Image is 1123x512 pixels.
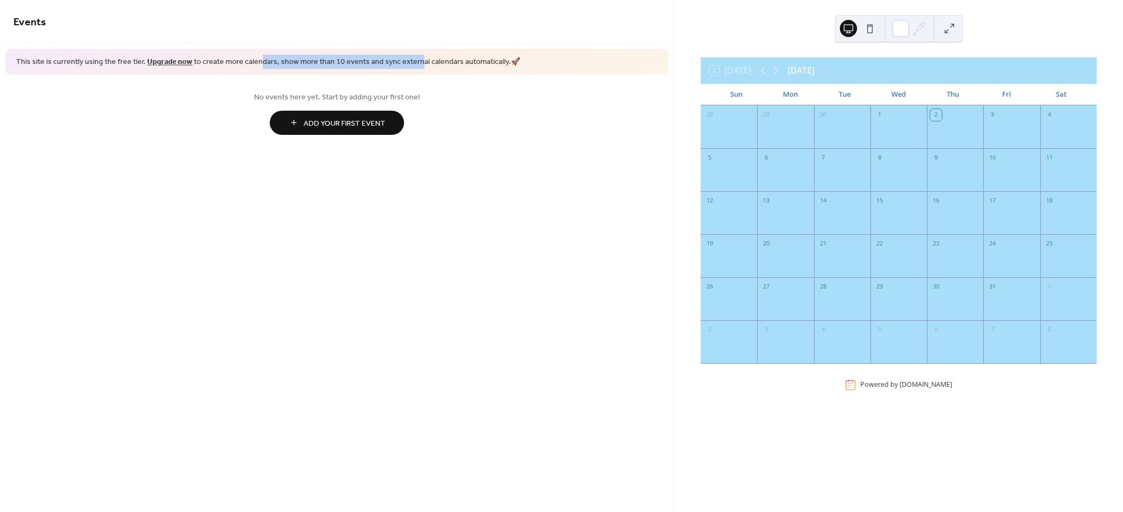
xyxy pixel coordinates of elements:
[930,109,942,121] div: 2
[980,84,1034,105] div: Fri
[704,281,716,293] div: 26
[704,324,716,336] div: 2
[874,195,886,207] div: 15
[13,91,660,103] span: No events here yet. Start by adding your first one!
[987,324,998,336] div: 7
[987,109,998,121] div: 3
[1043,281,1055,293] div: 1
[817,324,829,336] div: 4
[147,55,192,69] a: Upgrade now
[817,152,829,164] div: 7
[1043,324,1055,336] div: 8
[817,195,829,207] div: 14
[874,238,886,250] div: 22
[817,109,829,121] div: 30
[1043,238,1055,250] div: 25
[13,111,660,135] a: Add Your First Event
[874,324,886,336] div: 5
[874,109,886,121] div: 1
[987,152,998,164] div: 10
[1034,84,1088,105] div: Sat
[16,57,520,68] span: This site is currently using the free tier. to create more calendars, show more than 10 events an...
[874,281,886,293] div: 29
[930,281,942,293] div: 30
[817,281,829,293] div: 28
[760,152,772,164] div: 6
[930,238,942,250] div: 23
[1043,195,1055,207] div: 18
[930,152,942,164] div: 9
[704,238,716,250] div: 19
[930,195,942,207] div: 16
[987,195,998,207] div: 17
[817,238,829,250] div: 21
[760,195,772,207] div: 13
[987,281,998,293] div: 31
[1043,109,1055,121] div: 4
[704,195,716,207] div: 12
[817,84,872,105] div: Tue
[760,109,772,121] div: 29
[926,84,980,105] div: Thu
[760,281,772,293] div: 27
[704,109,716,121] div: 28
[874,152,886,164] div: 8
[899,380,952,389] a: [DOMAIN_NAME]
[304,118,385,129] span: Add Your First Event
[788,64,815,77] div: [DATE]
[872,84,926,105] div: Wed
[987,238,998,250] div: 24
[13,12,46,33] span: Events
[760,324,772,336] div: 3
[270,111,404,135] button: Add Your First Event
[709,84,764,105] div: Sun
[764,84,818,105] div: Mon
[704,152,716,164] div: 5
[760,238,772,250] div: 20
[930,324,942,336] div: 6
[1043,152,1055,164] div: 11
[860,380,952,389] div: Powered by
